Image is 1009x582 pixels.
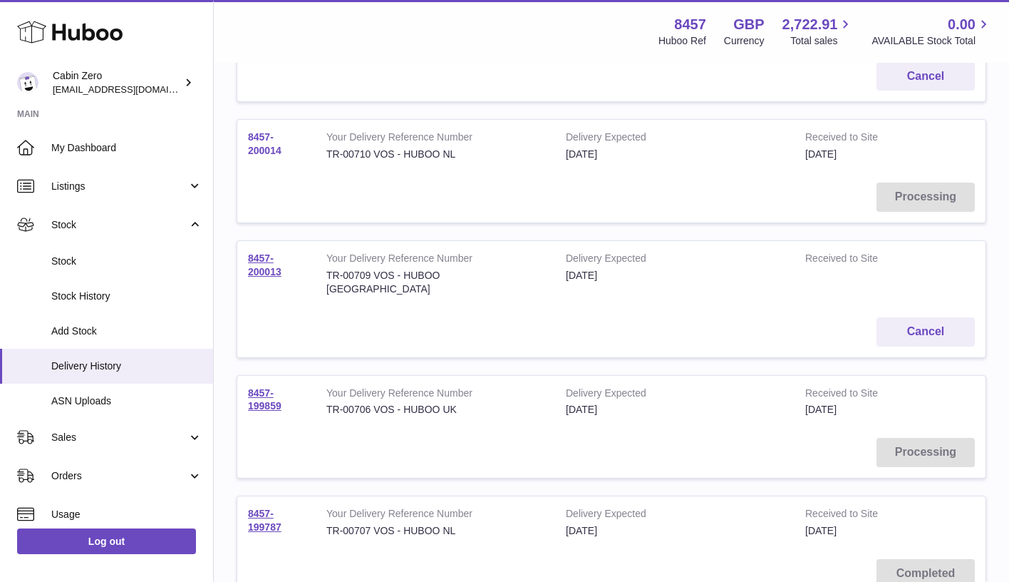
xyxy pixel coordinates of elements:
[805,148,837,160] span: [DATE]
[805,387,919,404] strong: Received to Site
[248,387,281,412] a: 8457-199859
[782,15,838,34] span: 2,722.91
[53,69,181,96] div: Cabin Zero
[805,525,837,536] span: [DATE]
[733,15,764,34] strong: GBP
[790,34,854,48] span: Total sales
[566,403,784,417] div: [DATE]
[51,469,187,483] span: Orders
[566,131,784,148] strong: Delivery Expected
[805,404,837,415] span: [DATE]
[326,524,544,538] div: TR-00707 VOS - HUBOO NL
[326,403,544,417] div: TR-00706 VOS - HUBOO UK
[566,252,784,269] strong: Delivery Expected
[805,131,919,148] strong: Received to Site
[566,269,784,282] div: [DATE]
[51,431,187,444] span: Sales
[871,15,992,48] a: 0.00 AVAILABLE Stock Total
[566,148,784,161] div: [DATE]
[51,508,202,521] span: Usage
[248,508,281,533] a: 8457-199787
[17,529,196,554] a: Log out
[51,290,202,303] span: Stock History
[248,131,281,156] a: 8457-200014
[326,131,544,148] strong: Your Delivery Reference Number
[326,387,544,404] strong: Your Delivery Reference Number
[566,387,784,404] strong: Delivery Expected
[51,394,202,408] span: ASN Uploads
[566,524,784,538] div: [DATE]
[51,325,202,338] span: Add Stock
[805,507,919,524] strong: Received to Site
[326,252,544,269] strong: Your Delivery Reference Number
[876,62,975,91] button: Cancel
[51,218,187,232] span: Stock
[53,83,209,95] span: [EMAIL_ADDRESS][DOMAIN_NAME]
[782,15,854,48] a: 2,722.91 Total sales
[326,507,544,524] strong: Your Delivery Reference Number
[658,34,706,48] div: Huboo Ref
[326,269,544,296] div: TR-00709 VOS - HUBOO [GEOGRAPHIC_DATA]
[51,180,187,193] span: Listings
[948,15,976,34] span: 0.00
[566,507,784,524] strong: Delivery Expected
[724,34,765,48] div: Currency
[674,15,706,34] strong: 8457
[876,317,975,347] button: Cancel
[51,141,202,155] span: My Dashboard
[805,252,919,269] strong: Received to Site
[871,34,992,48] span: AVAILABLE Stock Total
[326,148,544,161] div: TR-00710 VOS - HUBOO NL
[51,255,202,268] span: Stock
[51,359,202,373] span: Delivery History
[248,252,281,277] a: 8457-200013
[17,72,38,93] img: debbychu@cabinzero.com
